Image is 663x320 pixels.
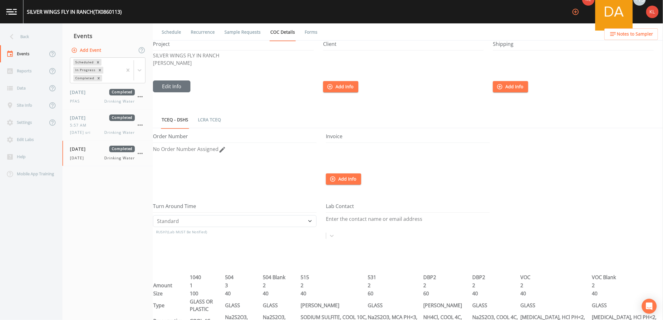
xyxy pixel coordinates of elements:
[520,298,592,313] th: GLASS
[190,23,216,41] a: Recurrence
[197,111,222,128] a: LCRA TCEQ
[95,59,101,65] div: Remove Scheduled
[161,23,182,41] a: Schedule
[592,273,663,281] th: VOC Blank
[167,230,207,234] span: (Lab MUST Be Notified)
[62,84,153,109] a: [DATE]CompletedPFASDrinking Water
[153,61,314,65] p: [PERSON_NAME]
[326,203,489,213] h5: Lab Contact
[225,273,263,281] th: 504
[6,9,17,15] img: logo
[95,75,102,81] div: Remove Completed
[153,41,314,51] h5: Project
[367,281,423,289] th: 2
[423,298,472,313] th: [PERSON_NAME]
[62,141,153,166] a: [DATE]Completed[DATE]Drinking Water
[472,298,520,313] th: GLASS
[225,289,263,298] th: 40
[367,273,423,281] th: 531
[604,28,658,40] button: Notes to Sampler
[646,6,659,18] img: 9c4450d90d3b8045b2e5fa62e4f92659
[156,227,317,237] h3: RUSH?
[70,114,90,121] span: [DATE]
[153,146,219,153] span: No Order Number Assigned
[472,289,520,298] th: 40
[493,41,654,51] h5: Shipping
[225,298,263,313] th: GLASS
[153,289,189,298] th: Size
[189,298,225,313] th: GLASS OR PLASTIC
[189,289,225,298] th: 100
[520,281,592,289] th: 2
[263,273,300,281] th: 504 Blank
[423,289,472,298] th: 60
[642,299,657,314] div: Open Intercom Messenger
[423,273,472,281] th: DBP2
[326,215,489,223] div: Enter the contact name or email address
[105,155,135,161] span: Drinking Water
[300,273,367,281] th: 515
[323,81,358,93] button: Add Info
[153,133,317,143] h5: Order Number
[161,111,189,129] a: TCEQ - DSHS
[472,273,520,281] th: DBP2
[592,289,663,298] th: 40
[153,203,317,213] h5: Turn Around Time
[326,173,361,185] button: Add Info
[423,281,472,289] th: 2
[304,23,318,41] a: Forms
[70,89,90,95] span: [DATE]
[367,298,423,313] th: GLASS
[70,123,90,128] span: 5:57 AM
[153,281,189,289] th: Amount
[70,146,90,152] span: [DATE]
[62,28,153,44] div: Events
[493,81,528,93] button: Add Info
[300,281,367,289] th: 2
[592,298,663,313] th: GLASS
[73,59,95,65] div: Scheduled
[300,289,367,298] th: 40
[269,23,296,41] a: COC Details
[223,23,262,41] a: Sample Requests
[73,75,95,81] div: Completed
[70,130,94,135] span: [DATE] sri
[520,273,592,281] th: VOC
[326,133,489,143] h5: Invoice
[153,53,314,58] p: SILVER WINGS FLY IN RANCH
[109,89,135,95] span: Completed
[367,289,423,298] th: 60
[153,80,190,92] button: Edit Info
[153,298,189,313] th: Type
[189,281,225,289] th: 1
[109,114,135,121] span: Completed
[73,67,96,73] div: In Progress
[520,289,592,298] th: 40
[189,273,225,281] th: 1040
[105,130,135,135] span: Drinking Water
[263,289,300,298] th: 40
[27,8,122,16] div: SILVER WINGS FLY IN RANCH (TX0860113)
[617,30,653,38] span: Notes to Sampler
[323,41,484,51] h5: Client
[225,281,263,289] th: 3
[96,67,103,73] div: Remove In Progress
[472,281,520,289] th: 2
[263,281,300,289] th: 2
[592,281,663,289] th: 2
[70,99,84,104] span: PFAS
[105,99,135,104] span: Drinking Water
[109,146,135,152] span: Completed
[263,298,300,313] th: GLASS
[70,45,104,56] button: Add Event
[70,155,88,161] span: [DATE]
[300,298,367,313] th: [PERSON_NAME]
[62,109,153,141] a: [DATE]Completed5:57 AM[DATE] sriDrinking Water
